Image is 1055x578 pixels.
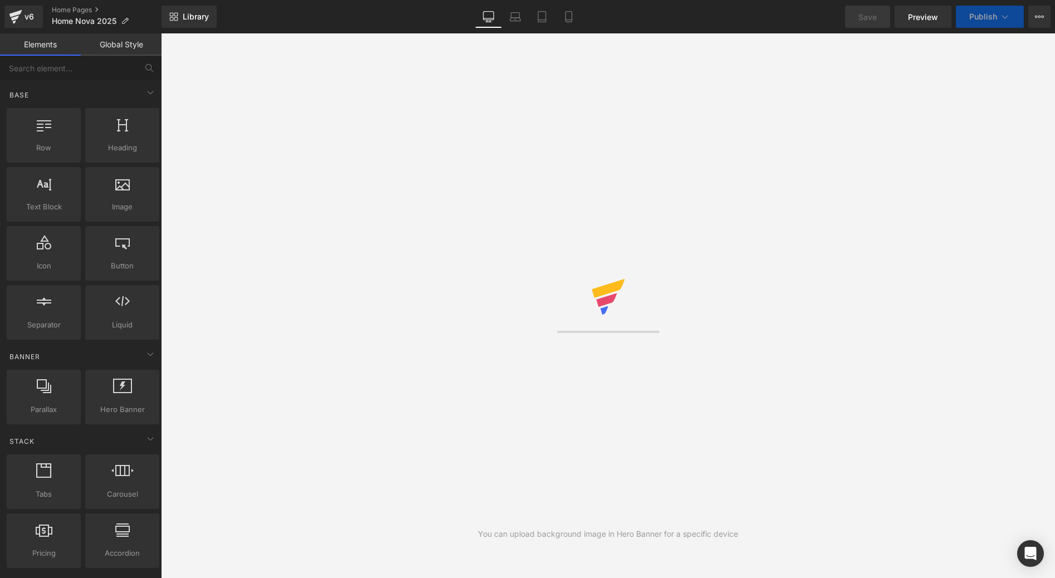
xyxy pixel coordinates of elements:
div: Open Intercom Messenger [1017,540,1044,567]
span: Stack [8,436,36,447]
span: Home Nova 2025 [52,17,116,26]
span: Text Block [10,201,77,213]
span: Parallax [10,404,77,415]
span: Liquid [89,319,156,331]
button: More [1028,6,1051,28]
a: Global Style [81,33,162,56]
span: Carousel [89,488,156,500]
span: Separator [10,319,77,331]
a: Desktop [475,6,502,28]
a: New Library [162,6,217,28]
div: You can upload background image in Hero Banner for a specific device [478,528,738,540]
span: Row [10,142,77,154]
a: v6 [4,6,43,28]
span: Base [8,90,30,100]
span: Accordion [89,547,156,559]
span: Heading [89,142,156,154]
span: Hero Banner [89,404,156,415]
span: Image [89,201,156,213]
a: Tablet [529,6,555,28]
span: Icon [10,260,77,272]
span: Button [89,260,156,272]
a: Mobile [555,6,582,28]
div: v6 [22,9,36,24]
button: Publish [956,6,1024,28]
span: Save [858,11,877,23]
a: Home Pages [52,6,162,14]
span: Tabs [10,488,77,500]
span: Preview [908,11,938,23]
a: Laptop [502,6,529,28]
span: Library [183,12,209,22]
a: Preview [895,6,951,28]
span: Pricing [10,547,77,559]
span: Banner [8,351,41,362]
span: Publish [969,12,997,21]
